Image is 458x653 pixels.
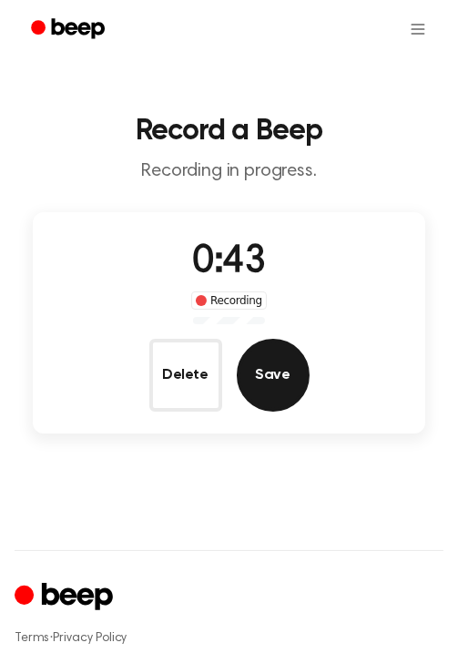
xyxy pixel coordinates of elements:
a: Privacy Policy [54,632,127,645]
a: Cruip [15,580,117,616]
button: Save Audio Record [237,339,310,412]
p: Recording in progress. [15,160,443,183]
a: Terms [15,632,49,645]
span: 0:43 [192,243,265,281]
button: Delete Audio Record [149,339,222,412]
div: Recording [191,291,267,310]
div: · [15,629,443,648]
button: Open menu [396,7,440,51]
h1: Record a Beep [15,117,443,146]
a: Beep [18,12,121,47]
